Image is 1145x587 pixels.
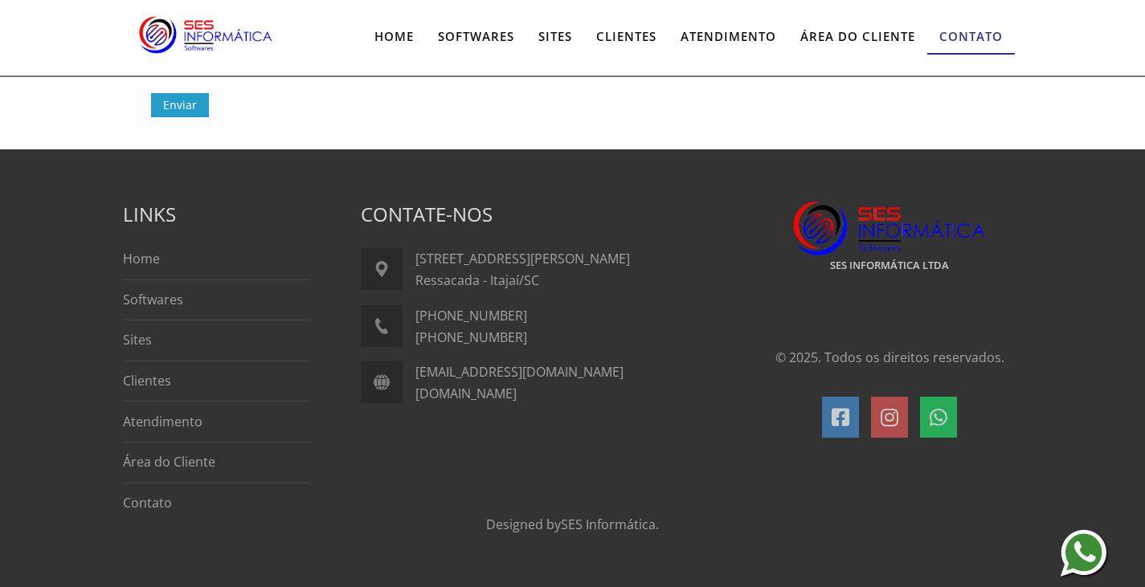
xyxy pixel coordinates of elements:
[561,516,656,533] a: SES Informática
[415,328,527,346] a: [PHONE_NUMBER]
[123,372,171,389] a: Clientes
[123,413,202,430] a: Atendimento
[757,347,1023,369] p: © 2025. Todos os direitos reservados.
[426,20,526,53] a: Softwares
[927,20,1015,55] a: Contato
[415,307,527,324] a: [PHONE_NUMBER]
[757,260,1023,271] div: SES INFORMÁTICA LTDA
[788,20,927,53] a: Área do Cliente
[361,201,705,228] h2: Contate-nos
[669,20,788,53] a: Atendimento
[1059,528,1110,581] img: whatsapp.png
[415,363,624,381] a: [EMAIL_ADDRESS][DOMAIN_NAME]
[526,20,584,53] a: Sites
[123,331,152,349] a: Sites
[123,201,309,228] h2: Links
[123,291,183,308] a: Softwares
[415,248,705,291] p: [STREET_ADDRESS][PERSON_NAME] Ressacada - Itajaí/SC
[123,453,215,471] a: Área do Cliente
[123,250,160,267] a: Home
[584,20,669,53] a: Clientes
[415,385,517,402] a: [DOMAIN_NAME]
[123,494,172,512] a: Contato
[107,514,1039,536] div: Designed by .
[151,93,209,117] button: Enviar
[362,20,426,53] a: Home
